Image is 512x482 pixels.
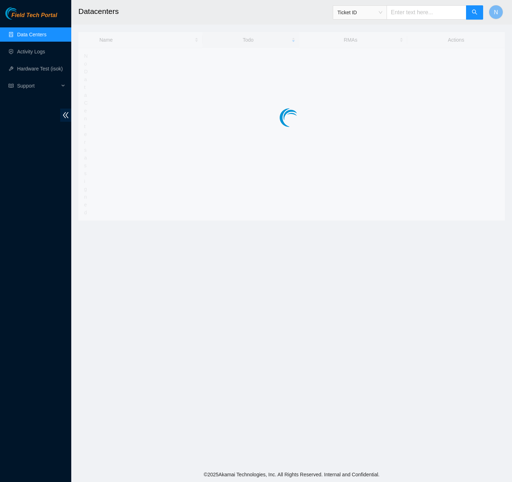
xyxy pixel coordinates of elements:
span: search [472,9,477,16]
span: Ticket ID [337,7,382,18]
input: Enter text here... [387,5,466,20]
span: double-left [60,109,71,122]
a: Data Centers [17,32,46,37]
span: read [9,83,14,88]
footer: © 2025 Akamai Technologies, Inc. All Rights Reserved. Internal and Confidential. [71,467,512,482]
button: N [489,5,503,19]
button: search [466,5,483,20]
span: Field Tech Portal [11,12,57,19]
span: N [494,8,498,17]
a: Activity Logs [17,49,45,54]
span: Support [17,79,59,93]
a: Akamai TechnologiesField Tech Portal [5,13,57,22]
img: Akamai Technologies [5,7,36,20]
a: Hardware Test (isok) [17,66,63,72]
